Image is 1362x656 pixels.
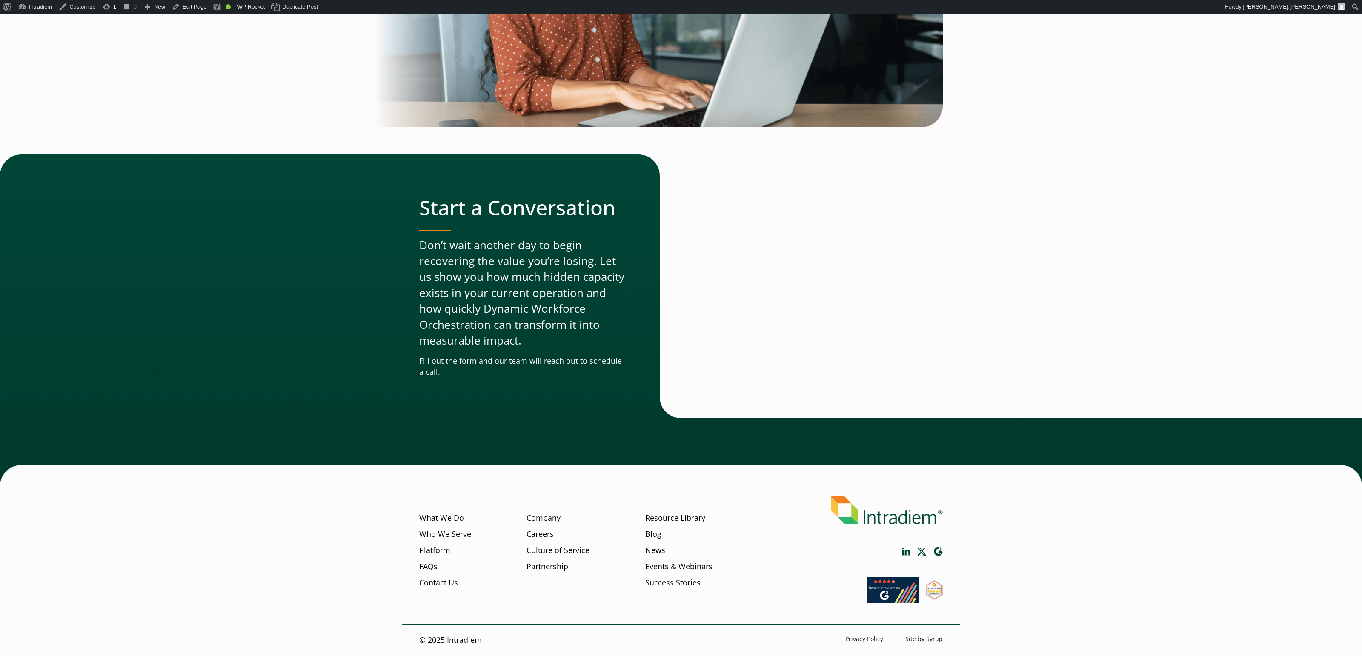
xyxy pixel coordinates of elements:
[926,592,943,602] a: Link opens in a new window
[867,595,919,605] a: Link opens in a new window
[645,513,705,524] a: Resource Library
[831,496,943,524] img: Intradiem
[419,237,626,349] p: Don’t wait another day to begin recovering the value you’re losing. Let us show you how much hidd...
[905,635,943,643] a: Site by Syrup
[917,548,927,556] a: Link opens in a new window
[419,529,471,540] a: Who We Serve
[867,577,919,603] img: Read our reviews on G2
[526,545,589,556] a: Culture of Service
[226,4,231,9] div: Good
[902,548,910,556] a: Link opens in a new window
[845,635,883,643] a: Privacy Policy
[645,529,661,540] a: Blog
[419,561,438,572] a: FAQs
[645,545,665,556] a: News
[645,561,712,572] a: Events & Webinars
[645,577,701,588] a: Success Stories
[419,577,458,588] a: Contact Us
[1243,3,1335,10] span: [PERSON_NAME].[PERSON_NAME]
[526,561,568,572] a: Partnership
[526,513,561,524] a: Company
[419,545,450,556] a: Platform
[698,212,943,358] iframe: Contact Form
[526,529,554,540] a: Careers
[419,195,626,220] h2: Start a Conversation
[419,635,482,646] p: © 2025 Intradiem
[419,356,626,378] p: Fill out the form and our team will reach out to schedule a call.
[926,580,943,600] img: SourceForge User Reviews
[419,513,464,524] a: What We Do
[933,547,943,556] a: Link opens in a new window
